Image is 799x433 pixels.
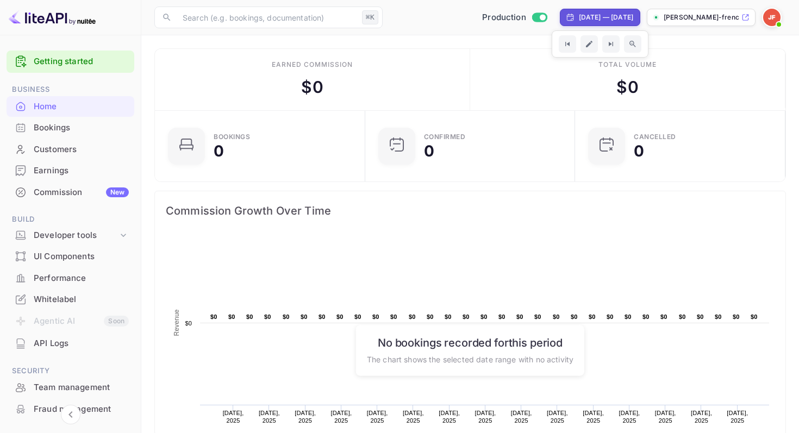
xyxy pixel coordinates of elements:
[634,134,676,140] div: CANCELLED
[176,7,358,28] input: Search (e.g. bookings, documentation)
[475,410,496,424] text: [DATE], 2025
[336,313,344,320] text: $0
[424,134,466,140] div: Confirmed
[319,313,326,320] text: $0
[7,289,134,309] a: Whitelabel
[185,320,192,327] text: $0
[34,55,129,68] a: Getting started
[7,246,134,266] a: UI Components
[34,186,129,199] div: Commission
[482,11,526,24] span: Production
[34,250,129,263] div: UI Components
[34,381,129,394] div: Team management
[7,226,134,245] div: Developer tools
[660,313,667,320] text: $0
[655,410,676,424] text: [DATE], 2025
[34,403,129,416] div: Fraud management
[733,313,740,320] text: $0
[580,35,598,53] button: Edit date range
[34,165,129,177] div: Earnings
[445,313,452,320] text: $0
[7,377,134,398] div: Team management
[354,313,361,320] text: $0
[619,410,640,424] text: [DATE], 2025
[579,12,633,22] div: [DATE] — [DATE]
[7,365,134,377] span: Security
[259,410,280,424] text: [DATE], 2025
[166,202,775,219] span: Commission Growth Over Time
[7,96,134,116] a: Home
[571,313,578,320] text: $0
[214,143,224,159] div: 0
[480,313,488,320] text: $0
[583,410,604,424] text: [DATE], 2025
[751,313,758,320] text: $0
[602,35,620,53] button: Go to next time period
[403,410,424,424] text: [DATE], 2025
[362,10,378,24] div: ⌘K
[367,410,388,424] text: [DATE], 2025
[553,313,560,320] text: $0
[7,333,134,353] a: API Logs
[7,84,134,96] span: Business
[367,353,573,365] p: The chart shows the selected date range with no activity
[516,313,523,320] text: $0
[424,143,434,159] div: 0
[330,410,352,424] text: [DATE], 2025
[264,313,271,320] text: $0
[34,229,118,242] div: Developer tools
[511,410,532,424] text: [DATE], 2025
[7,399,134,419] a: Fraud management
[664,12,739,22] p: [PERSON_NAME]-french-ziapz.nuite...
[34,143,129,156] div: Customers
[697,313,704,320] text: $0
[228,313,235,320] text: $0
[7,333,134,354] div: API Logs
[7,117,134,139] div: Bookings
[478,11,551,24] div: Switch to Sandbox mode
[727,410,748,424] text: [DATE], 2025
[301,75,323,99] div: $ 0
[272,60,352,70] div: Earned commission
[634,143,644,159] div: 0
[34,272,129,285] div: Performance
[301,313,308,320] text: $0
[223,410,244,424] text: [DATE], 2025
[427,313,434,320] text: $0
[390,313,397,320] text: $0
[61,405,80,424] button: Collapse navigation
[173,309,180,336] text: Revenue
[7,399,134,420] div: Fraud management
[9,9,96,26] img: LiteAPI logo
[439,410,460,424] text: [DATE], 2025
[589,313,596,320] text: $0
[7,51,134,73] div: Getting started
[691,410,712,424] text: [DATE], 2025
[372,313,379,320] text: $0
[498,313,505,320] text: $0
[7,268,134,289] div: Performance
[715,313,722,320] text: $0
[7,117,134,137] a: Bookings
[559,35,576,53] button: Go to previous time period
[7,139,134,160] div: Customers
[463,313,470,320] text: $0
[616,75,638,99] div: $ 0
[607,313,614,320] text: $0
[534,313,541,320] text: $0
[7,182,134,202] a: CommissionNew
[679,313,686,320] text: $0
[7,96,134,117] div: Home
[367,336,573,349] h6: No bookings recorded for this period
[642,313,650,320] text: $0
[7,214,134,225] span: Build
[246,313,253,320] text: $0
[625,313,632,320] text: $0
[7,268,134,288] a: Performance
[7,160,134,181] div: Earnings
[7,246,134,267] div: UI Components
[409,313,416,320] text: $0
[598,60,657,70] div: Total volume
[7,289,134,310] div: Whitelabel
[7,139,134,159] a: Customers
